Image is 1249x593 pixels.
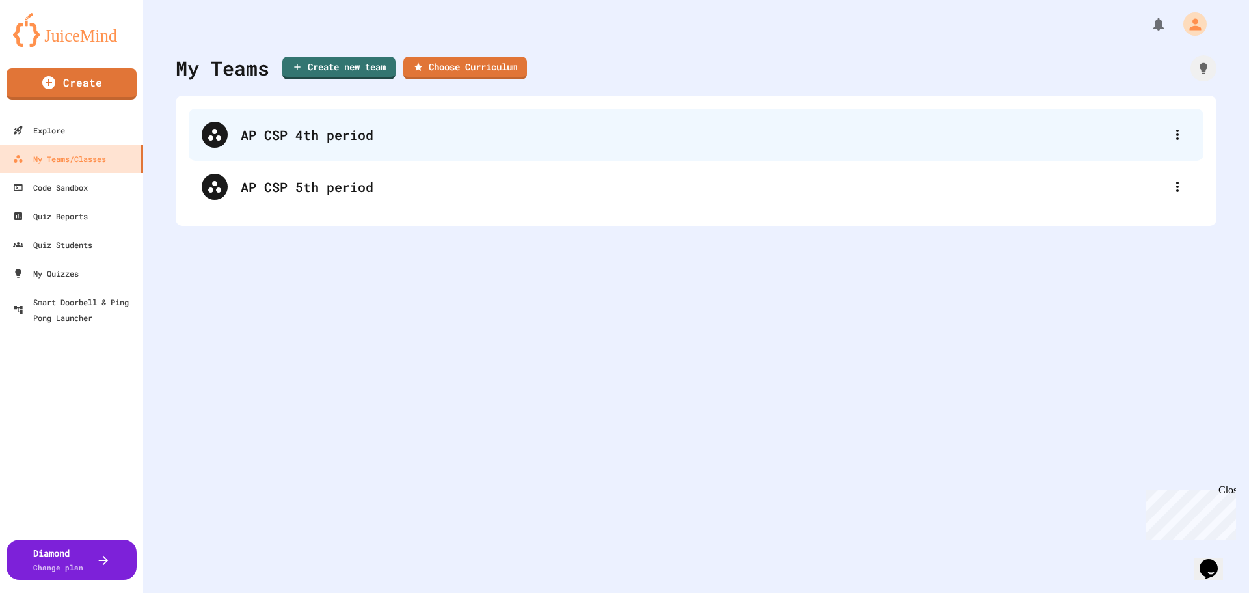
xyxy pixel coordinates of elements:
[13,294,138,325] div: Smart Doorbell & Ping Pong Launcher
[1190,55,1216,81] div: How it works
[7,68,137,100] a: Create
[13,122,65,138] div: Explore
[1127,13,1170,35] div: My Notifications
[241,125,1164,145] div: AP CSP 4th period
[33,562,83,572] span: Change plan
[7,540,137,580] button: DiamondChange plan
[13,208,88,224] div: Quiz Reports
[13,180,88,195] div: Code Sandbox
[241,177,1164,197] div: AP CSP 5th period
[13,266,79,281] div: My Quizzes
[403,57,527,79] a: Choose Curriculum
[1194,541,1236,580] iframe: chat widget
[1141,484,1236,540] iframe: chat widget
[176,53,269,83] div: My Teams
[5,5,90,83] div: Chat with us now!Close
[189,161,1203,213] div: AP CSP 5th period
[13,13,130,47] img: logo-orange.svg
[1170,9,1210,39] div: My Account
[13,151,106,167] div: My Teams/Classes
[189,109,1203,161] div: AP CSP 4th period
[13,237,92,253] div: Quiz Students
[282,57,396,79] a: Create new team
[33,546,83,573] div: Diamond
